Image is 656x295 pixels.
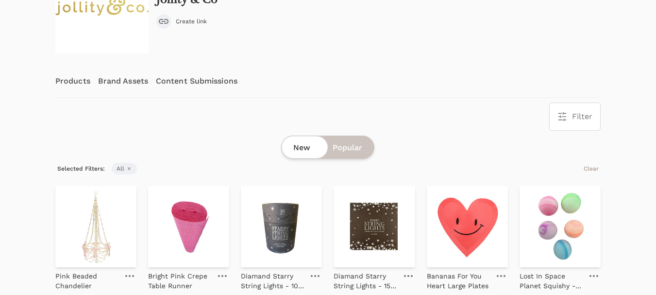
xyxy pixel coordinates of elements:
[520,271,583,291] p: Lost In Space Planet Squishy - 5 Color Options
[427,271,490,291] p: Bananas For You Heart Large Plates
[148,186,229,267] img: Bright Pink Crepe Table Runner
[241,186,322,267] img: Diamand Starry String Lights - 10 feet
[55,163,107,174] span: Selected Filters:
[55,186,136,267] img: Pink Beaded Chandelier
[176,17,207,25] span: Create link
[334,271,397,291] p: Diamand Starry String Lights - 15 feet
[293,142,310,154] span: New
[156,65,237,97] a: Content Submissions
[572,111,592,122] span: Filter
[334,267,397,291] a: Diamand Starry String Lights - 15 feet
[333,142,362,154] span: Popular
[520,267,583,291] a: Lost In Space Planet Squishy - 5 Color Options
[55,65,90,97] a: Products
[334,186,415,267] img: Diamand Starry String Lights - 15 feet
[427,267,490,291] a: Bananas For You Heart Large Plates
[156,14,207,29] button: Create link
[148,267,212,291] a: Bright Pink Crepe Table Runner
[241,271,304,291] p: Diamand Starry String Lights - 10 feet
[148,271,212,291] p: Bright Pink Crepe Table Runner
[427,186,508,267] img: Bananas For You Heart Large Plates
[520,186,601,267] img: Lost In Space Planet Squishy - 5 Color Options
[550,103,600,130] button: Filter
[98,65,148,97] a: Brand Assets
[112,163,137,174] span: All
[582,163,601,174] button: Clear
[55,271,119,291] p: Pink Beaded Chandelier
[55,267,119,291] a: Pink Beaded Chandelier
[241,267,304,291] a: Diamand Starry String Lights - 10 feet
